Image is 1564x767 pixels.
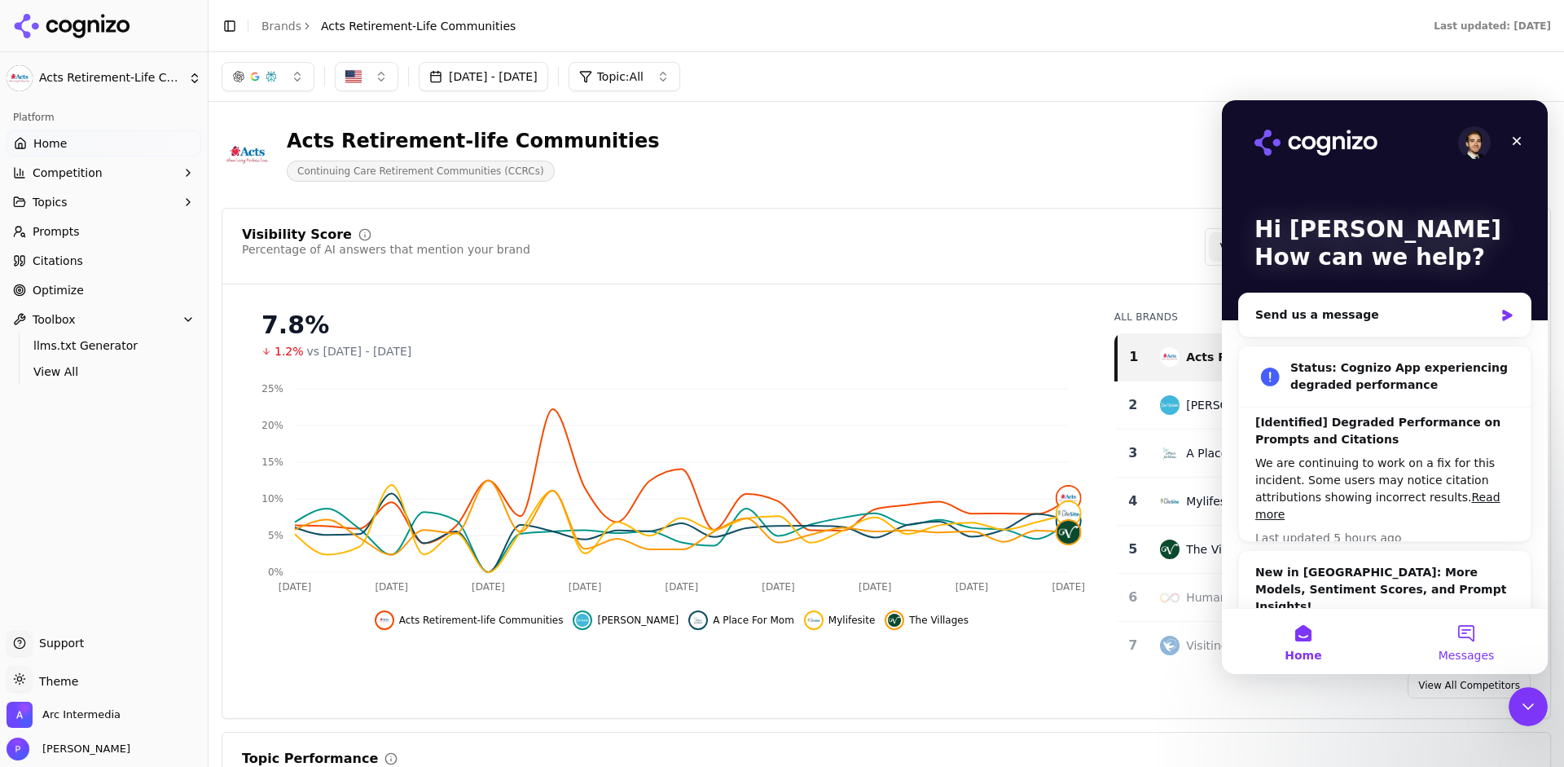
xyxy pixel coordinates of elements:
img: Arc Intermedia [7,702,33,728]
div: Percentage of AI answers that mention your brand [242,241,530,258]
img: Patrick [7,738,29,760]
div: 2 [1122,395,1144,415]
span: Prompts [33,223,80,240]
img: del webb [576,614,589,627]
span: Home [33,135,67,152]
span: View All [33,364,175,380]
div: [PERSON_NAME] [1186,397,1281,413]
div: 1 [1124,347,1144,367]
span: vs [DATE] - [DATE] [307,343,412,359]
tspan: 5% [268,530,283,541]
button: Toolbox [7,306,201,333]
a: View All Competitors [1408,672,1531,699]
tr: 5the villagesThe Villages5.2%0.9%Hide the villages data [1116,526,1518,574]
tr: 4mylifesiteMylifesite5.7%0.4%Hide mylifesite data [1116,478,1518,526]
img: mylifesite [1057,502,1080,525]
button: Topics [7,189,201,215]
button: Hide the villages data [885,611,969,630]
span: Topics [33,194,68,210]
tspan: [DATE] [472,581,505,593]
span: The Villages [909,614,969,627]
span: Arc Intermedia [42,707,121,722]
div: Mylifesite [1186,493,1241,509]
tspan: [DATE] [375,581,408,593]
tspan: 25% [261,383,283,395]
span: Acts Retirement-Life Communities [321,18,516,34]
span: Competition [33,165,103,181]
a: Brands [261,20,301,33]
a: View All [27,360,182,383]
button: Hide del webb data [573,611,679,630]
div: A Place For Mom [1186,445,1281,461]
tspan: 10% [261,493,283,505]
span: Continuing Care Retirement Communities (CCRCs) [287,161,555,182]
div: 5 [1122,540,1144,559]
a: Optimize [7,277,201,303]
div: The Villages [1186,541,1255,558]
tspan: [DATE] [956,581,989,593]
div: All Brands [1114,311,1518,324]
span: Acts Retirement-Life Communities [39,71,182,86]
tspan: [DATE] [762,581,795,593]
tr: 3a place for momA Place For Mom6.0%0.8%Hide a place for mom data [1116,430,1518,478]
div: Visiting Angels [1186,637,1270,654]
div: 7 [1122,636,1144,655]
span: Mylifesite [828,614,875,627]
div: Acts Retirement-life Communities [1186,349,1348,365]
img: acts retirement-life communities [378,614,391,627]
tspan: [DATE] [859,581,892,593]
img: del webb [1160,395,1180,415]
span: Citations [33,253,83,269]
div: Humangood [1186,589,1255,606]
a: Citations [7,248,201,274]
img: acts retirement-life communities [1057,487,1080,509]
span: Optimize [33,282,84,298]
span: Topic: All [597,68,644,85]
span: Theme [33,675,78,688]
div: 6 [1122,588,1144,607]
span: 1.2% [275,343,304,359]
nav: breadcrumb [261,18,516,34]
tspan: [DATE] [666,581,699,593]
img: mylifesite [807,614,820,627]
button: Hide a place for mom data [688,611,794,630]
span: Toolbox [33,311,76,328]
button: Open user button [7,738,130,760]
iframe: Intercom live chat [1509,687,1548,726]
div: 7.8% [261,311,1082,340]
button: [DATE] - [DATE] [419,62,548,91]
img: humangood [1160,588,1180,607]
img: Acts Retirement-Life Communities [222,129,274,181]
img: the villages [1057,521,1080,544]
span: Acts Retirement-life Communities [399,614,564,627]
img: US [345,68,362,85]
div: Topic Performance [242,752,378,765]
tspan: [DATE] [1052,581,1085,593]
span: [PERSON_NAME] [36,742,130,756]
button: Hide mylifesite data [804,611,875,630]
div: Acts Retirement-life Communities [287,128,660,154]
button: Visibility Score [1209,232,1315,262]
a: llms.txt Generator [27,334,182,357]
div: Last updated: [DATE] [1434,20,1551,33]
tspan: 0% [268,566,283,578]
div: 3 [1122,443,1144,463]
tspan: 15% [261,456,283,468]
button: Open organization switcher [7,702,121,728]
a: Prompts [7,218,201,245]
tr: 1acts retirement-life communitiesActs Retirement-life Communities7.8%1.2%Hide acts retirement-lif... [1116,333,1518,381]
